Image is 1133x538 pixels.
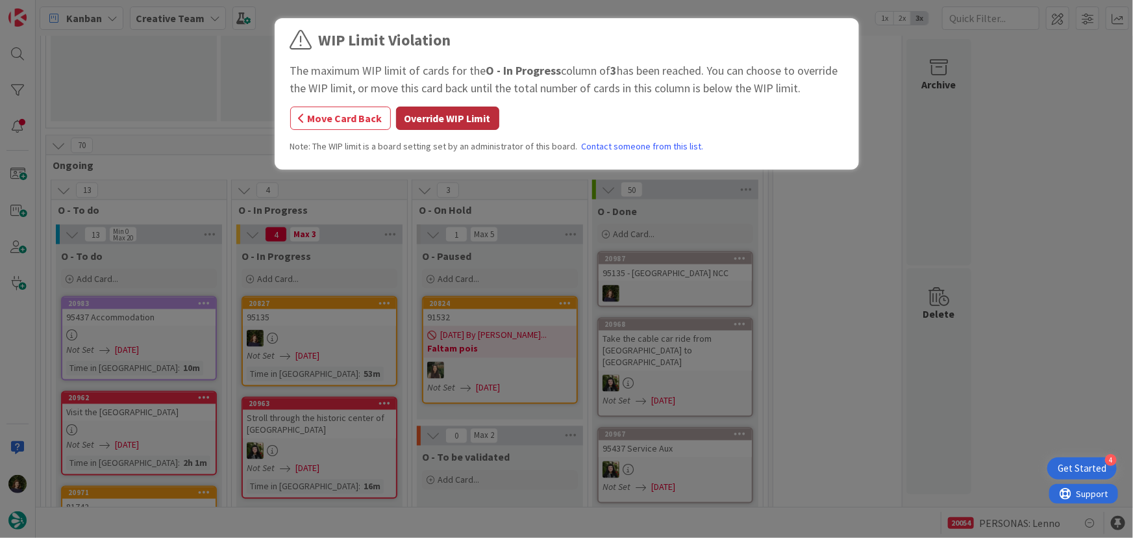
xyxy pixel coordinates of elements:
[1058,462,1106,475] div: Get Started
[582,140,704,153] a: Contact someone from this list.
[611,63,617,78] b: 3
[1105,454,1117,466] div: 4
[290,62,843,97] div: The maximum WIP limit of cards for the column of has been reached. You can choose to override the...
[319,29,451,52] div: WIP Limit Violation
[27,2,59,18] span: Support
[290,140,843,153] div: Note: The WIP limit is a board setting set by an administrator of this board.
[486,63,562,78] b: O - In Progress
[396,107,499,130] button: Override WIP Limit
[290,107,391,130] button: Move Card Back
[1047,457,1117,480] div: Open Get Started checklist, remaining modules: 4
